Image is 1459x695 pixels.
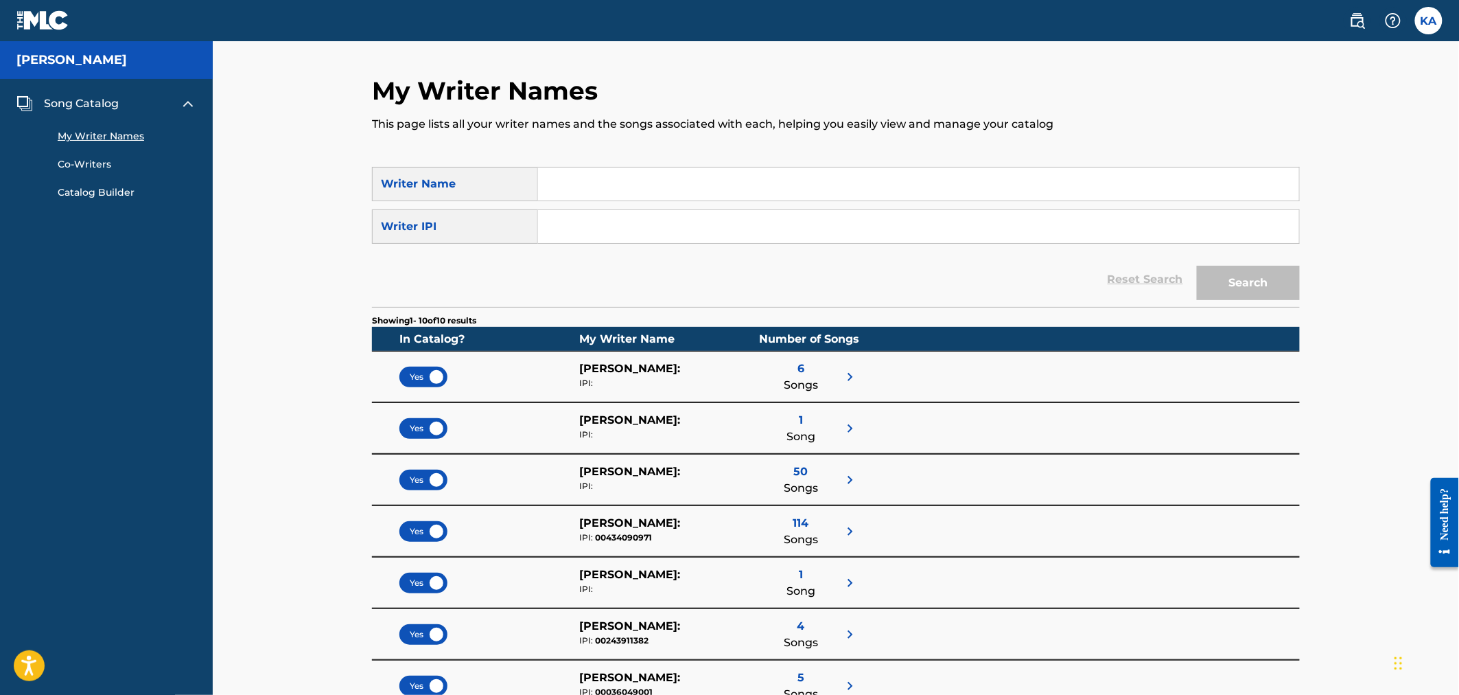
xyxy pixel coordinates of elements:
[842,626,859,643] img: right chevron icon
[579,635,593,646] span: IPI:
[793,464,808,480] span: 50
[842,678,859,694] img: right chevron icon
[797,670,804,686] span: 5
[372,116,1300,133] p: This page lists all your writer names and the songs associated with each, helping you easily view...
[1390,629,1459,695] iframe: Chat Widget
[399,331,579,347] div: In Catalog?
[16,52,127,68] h5: Dan Navarro
[784,532,818,548] span: Songs
[579,465,680,478] span: [PERSON_NAME] :
[44,95,119,112] span: Song Catalog
[16,95,119,112] a: Song CatalogSong Catalog
[1415,7,1443,34] div: User Menu
[842,575,859,591] img: right chevron icon
[410,371,437,383] span: Yes
[579,635,759,647] div: 00243911382
[372,76,605,106] h2: My Writer Names
[784,377,818,394] span: Songs
[372,315,476,327] p: Showing 1 - 10 of 10 results
[579,568,680,581] span: [PERSON_NAME] :
[410,628,437,641] span: Yes
[16,10,69,30] img: MLC Logo
[1349,12,1366,29] img: search
[58,157,196,172] a: Co-Writers
[410,474,437,486] span: Yes
[579,362,680,375] span: [PERSON_NAME] :
[579,481,593,491] span: IPI:
[1394,643,1403,684] div: Drag
[579,516,680,529] span: [PERSON_NAME] :
[579,584,593,594] span: IPI:
[1421,467,1459,578] iframe: Resource Center
[579,532,593,543] span: IPI:
[372,167,1300,307] form: Search Form
[410,422,437,435] span: Yes
[579,331,759,347] div: My Writer Name
[842,523,859,540] img: right chevron icon
[410,680,437,692] span: Yes
[784,635,818,651] span: Songs
[842,369,859,385] img: right chevron icon
[579,413,680,426] span: [PERSON_NAME] :
[760,331,859,347] div: Number of Songs
[58,185,196,200] a: Catalog Builder
[58,129,196,144] a: My Writer Names
[579,619,680,633] span: [PERSON_NAME] :
[180,95,196,112] img: expand
[784,480,818,497] span: Songs
[410,577,437,589] span: Yes
[579,671,680,684] span: [PERSON_NAME] :
[1379,7,1407,34] div: Help
[786,429,815,445] span: Song
[786,583,815,600] span: Song
[799,567,803,583] span: 1
[410,525,437,538] span: Yes
[842,472,859,488] img: right chevron icon
[842,420,859,437] img: right chevron icon
[579,532,759,544] div: 00434090971
[799,412,803,429] span: 1
[797,618,804,635] span: 4
[797,361,804,377] span: 6
[579,378,593,388] span: IPI:
[16,95,33,112] img: Song Catalog
[579,429,593,440] span: IPI:
[793,515,808,532] span: 114
[1344,7,1371,34] a: Public Search
[1385,12,1401,29] img: help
